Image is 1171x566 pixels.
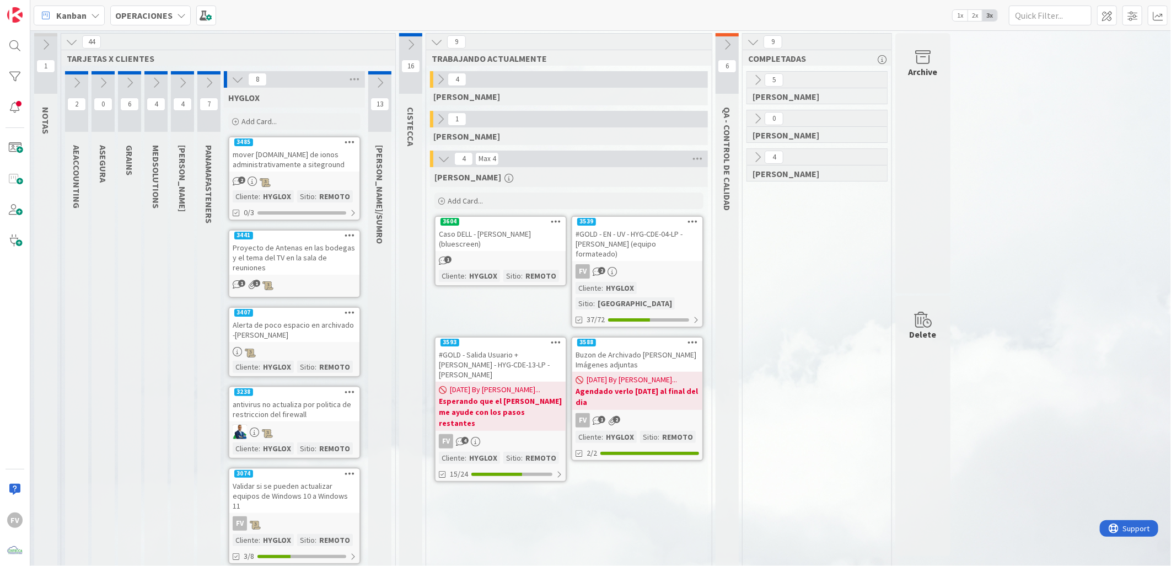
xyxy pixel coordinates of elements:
[229,137,359,147] div: 3485
[228,468,361,564] a: 3074Validar si se pueden actualizar equipos de Windows 10 a Windows 11FVCliente:HYGLOXSitio:REMOT...
[203,145,214,223] span: PANAMAFASTENERS
[521,270,523,282] span: :
[228,92,260,103] span: HYGLOX
[401,60,420,73] span: 16
[234,138,253,146] div: 3485
[953,10,968,21] span: 1x
[448,196,483,206] span: Add Card...
[67,98,86,111] span: 2
[241,116,277,126] span: Add Card...
[521,452,523,464] span: :
[441,218,459,226] div: 3604
[7,543,23,559] img: avatar
[124,145,135,175] span: GRAINS
[233,190,259,202] div: Cliente
[466,270,500,282] div: HYGLOX
[439,396,562,429] b: Esperando que el [PERSON_NAME] me ayude con los pasos restantes
[718,60,737,73] span: 6
[315,190,316,202] span: :
[233,361,259,373] div: Cliente
[229,318,359,342] div: Alerta de poco espacio en archivado -[PERSON_NAME]
[71,145,82,209] span: AEACCOUNTING
[82,35,101,49] span: 44
[315,534,316,546] span: :
[228,307,361,377] a: 3407Alerta de poco espacio en archivado -[PERSON_NAME]Cliente:HYGLOXSitio:REMOTO
[248,73,267,86] span: 8
[316,361,353,373] div: REMOTO
[658,431,659,443] span: :
[151,145,162,209] span: MEDSOLUTIONS
[234,388,253,396] div: 3238
[233,425,247,439] img: GA
[448,113,466,126] span: 1
[441,339,459,346] div: 3593
[7,512,23,528] div: FV
[436,348,566,382] div: #GOLD - Salida Usuario + [PERSON_NAME] - HYG-CDE-13-LP - [PERSON_NAME]
[598,416,605,423] span: 1
[748,53,878,64] span: COMPLETADAS
[448,73,466,86] span: 4
[523,270,559,282] div: REMOTO
[439,434,453,448] div: FV
[587,374,677,386] span: [DATE] By [PERSON_NAME]...
[571,216,703,328] a: 3539#GOLD - EN - UV - HYG-CDE-04-LP - [PERSON_NAME] (equipo formateado)FVCliente:HYGLOXSitio:[GEO...
[465,452,466,464] span: :
[56,9,87,22] span: Kanban
[436,434,566,448] div: FV
[432,53,698,64] span: TRABAJANDO ACTUALMENTE
[572,348,702,372] div: Buzon de Archivado [PERSON_NAME] Imágenes adjuntas
[147,98,165,111] span: 4
[434,172,501,183] span: FERNANDO
[523,452,559,464] div: REMOTO
[982,10,997,21] span: 3x
[436,338,566,348] div: 3593
[572,227,702,261] div: #GOLD - EN - UV - HYG-CDE-04-LP - [PERSON_NAME] (equipo formateado)
[436,338,566,382] div: 3593#GOLD - Salida Usuario + [PERSON_NAME] - HYG-CDE-13-LP - [PERSON_NAME]
[439,452,465,464] div: Cliente
[233,534,259,546] div: Cliente
[259,442,260,455] span: :
[601,431,603,443] span: :
[436,227,566,251] div: Caso DELL - [PERSON_NAME] (bluescreen)
[234,309,253,317] div: 3407
[753,168,873,179] span: FERNANDO
[466,452,500,464] div: HYGLOX
[228,229,361,298] a: 3441Proyecto de Antenas en las bodegas y el tema del TV en la sala de reuniones
[593,297,595,309] span: :
[603,282,637,294] div: HYGLOX
[259,361,260,373] span: :
[601,282,603,294] span: :
[571,337,703,461] a: 3588Buzon de Archivado [PERSON_NAME] Imágenes adjuntas[DATE] By [PERSON_NAME]...Agendado verlo [D...
[1009,6,1092,25] input: Quick Filter...
[434,216,567,286] a: 3604Caso DELL - [PERSON_NAME] (bluescreen)Cliente:HYGLOXSitio:REMOTO
[436,217,566,227] div: 3604
[23,2,50,15] span: Support
[722,107,733,211] span: QA - CONTROL DE CALIDAD
[503,270,521,282] div: Sitio
[572,217,702,261] div: 3539#GOLD - EN - UV - HYG-CDE-04-LP - [PERSON_NAME] (equipo formateado)
[40,107,51,134] span: NOTAS
[765,73,783,87] span: 5
[576,386,699,408] b: Agendado verlo [DATE] al final del dia
[450,384,540,396] span: [DATE] By [PERSON_NAME]...
[572,264,702,279] div: FV
[7,7,23,23] img: Visit kanbanzone.com
[229,231,359,241] div: 3441
[659,431,696,443] div: REMOTO
[260,534,294,546] div: HYGLOX
[577,339,596,346] div: 3588
[613,416,620,423] span: 2
[234,470,253,478] div: 3074
[229,231,359,275] div: 3441Proyecto de Antenas en las bodegas y el tema del TV en la sala de reuniones
[909,65,938,78] div: Archive
[229,425,359,439] div: GA
[229,241,359,275] div: Proyecto de Antenas en las bodegas y el tema del TV en la sala de reuniones
[598,267,605,274] span: 2
[229,387,359,421] div: 3238antivirus no actualiza por politica de restriccion del firewall
[450,468,468,480] span: 15/24
[316,534,353,546] div: REMOTO
[454,152,473,165] span: 4
[968,10,982,21] span: 2x
[297,534,315,546] div: Sitio
[229,469,359,513] div: 3074Validar si se pueden actualizar equipos de Windows 10 a Windows 11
